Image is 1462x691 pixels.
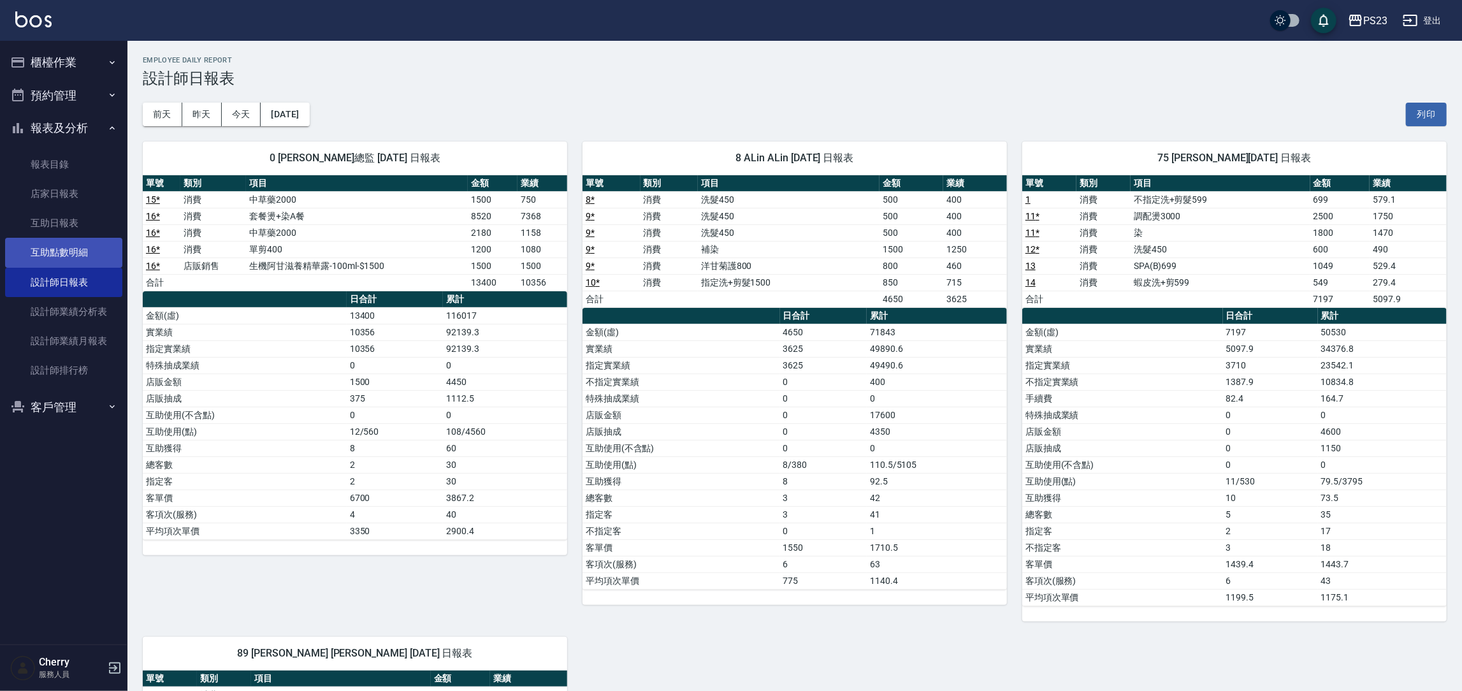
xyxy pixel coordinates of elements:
[867,423,1007,440] td: 4350
[583,175,641,192] th: 單號
[698,175,879,192] th: 項目
[879,224,943,241] td: 500
[780,506,867,523] td: 3
[879,258,943,274] td: 800
[867,572,1007,589] td: 1140.4
[1022,357,1223,374] td: 指定實業績
[10,655,36,681] img: Person
[641,224,698,241] td: 消費
[143,523,347,539] td: 平均項次單價
[1318,490,1447,506] td: 73.5
[1131,258,1310,274] td: SPA(B)699
[1318,374,1447,390] td: 10834.8
[490,671,567,687] th: 業績
[867,324,1007,340] td: 71843
[867,374,1007,390] td: 400
[5,297,122,326] a: 設計師業績分析表
[1223,539,1318,556] td: 3
[1022,440,1223,456] td: 店販抽成
[867,456,1007,473] td: 110.5/5105
[867,556,1007,572] td: 63
[1223,407,1318,423] td: 0
[583,291,641,307] td: 合計
[347,423,443,440] td: 12/560
[583,456,780,473] td: 互助使用(點)
[1076,175,1131,192] th: 類別
[1310,208,1370,224] td: 2500
[583,407,780,423] td: 店販金額
[143,506,347,523] td: 客項次(服務)
[431,671,491,687] th: 金額
[443,473,567,490] td: 30
[517,208,567,224] td: 7368
[5,46,122,79] button: 櫃檯作業
[1310,274,1370,291] td: 549
[1131,274,1310,291] td: 蝦皮洗+剪599
[517,241,567,258] td: 1080
[443,390,567,407] td: 1112.5
[698,224,879,241] td: 洗髮450
[180,175,246,192] th: 類別
[1022,490,1223,506] td: 互助獲得
[780,440,867,456] td: 0
[1022,291,1076,307] td: 合計
[246,208,468,224] td: 套餐燙+染A餐
[1022,473,1223,490] td: 互助使用(點)
[1223,523,1318,539] td: 2
[347,506,443,523] td: 4
[1223,473,1318,490] td: 11/530
[143,440,347,456] td: 互助獲得
[867,340,1007,357] td: 49890.6
[583,523,780,539] td: 不指定客
[867,473,1007,490] td: 92.5
[180,191,246,208] td: 消費
[1022,407,1223,423] td: 特殊抽成業績
[943,258,1007,274] td: 460
[443,340,567,357] td: 92139.3
[1223,456,1318,473] td: 0
[780,374,867,390] td: 0
[698,191,879,208] td: 洗髮450
[143,390,347,407] td: 店販抽成
[5,356,122,385] a: 設計師排行榜
[780,556,867,572] td: 6
[443,291,567,308] th: 累計
[1311,8,1336,33] button: save
[1076,191,1131,208] td: 消費
[347,374,443,390] td: 1500
[468,208,517,224] td: 8520
[143,490,347,506] td: 客單價
[1223,423,1318,440] td: 0
[1318,473,1447,490] td: 79.5/3795
[443,423,567,440] td: 108/4560
[517,224,567,241] td: 1158
[143,423,347,440] td: 互助使用(點)
[1370,258,1447,274] td: 529.4
[39,656,104,669] h5: Cherry
[251,671,431,687] th: 項目
[583,473,780,490] td: 互助獲得
[780,490,867,506] td: 3
[180,224,246,241] td: 消費
[583,357,780,374] td: 指定實業績
[583,440,780,456] td: 互助使用(不含點)
[1318,423,1447,440] td: 4600
[143,274,180,291] td: 合計
[1022,423,1223,440] td: 店販金額
[1370,175,1447,192] th: 業績
[143,473,347,490] td: 指定客
[246,224,468,241] td: 中草藥2000
[583,539,780,556] td: 客單價
[143,56,1447,64] h2: Employee Daily Report
[583,374,780,390] td: 不指定實業績
[347,523,443,539] td: 3350
[698,274,879,291] td: 指定洗+剪髮1500
[1318,456,1447,473] td: 0
[1131,224,1310,241] td: 染
[780,473,867,490] td: 8
[5,208,122,238] a: 互助日報表
[347,440,443,456] td: 8
[143,69,1447,87] h3: 設計師日報表
[5,238,122,267] a: 互助點數明細
[1223,308,1318,324] th: 日合計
